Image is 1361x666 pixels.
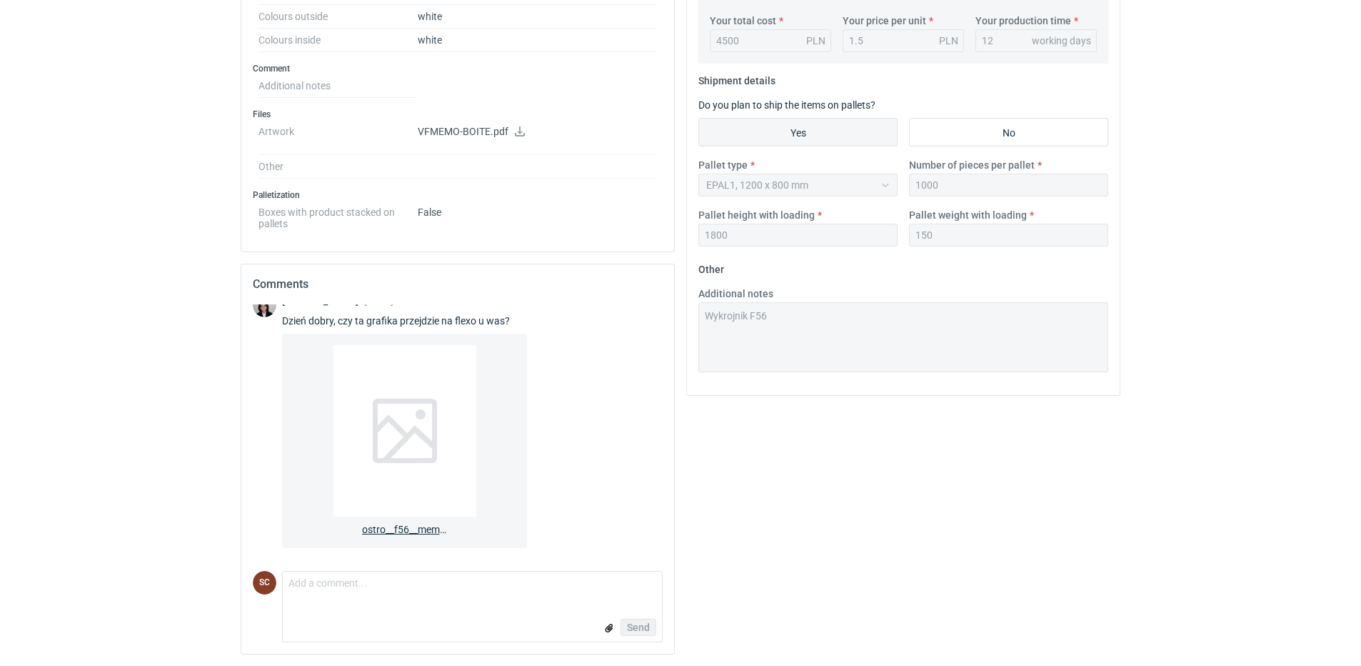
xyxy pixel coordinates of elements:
[258,201,418,229] dt: Boxes with product stacked on pallets
[806,34,825,48] div: PLN
[253,63,663,74] h3: Comment
[253,571,276,595] div: Sylwia Cichórz
[282,314,527,328] div: Dzień dobry, czy ta grafika przejdzie na flexo u was?
[627,622,650,632] span: Send
[621,619,656,636] button: Send
[418,201,657,229] dd: False
[418,29,657,52] dd: white
[282,295,364,307] span: [PERSON_NAME]
[909,208,1027,222] label: Pallet weight with loading
[253,109,663,120] h3: Files
[258,120,418,155] dt: Artwork
[698,302,1108,372] textarea: Wykrojnik F56
[418,126,657,139] p: VFMEMO-BOITE.pdf
[698,208,815,222] label: Pallet height with loading
[258,74,418,98] dt: Additional notes
[909,158,1035,172] label: Number of pieces per pallet
[698,158,748,172] label: Pallet type
[362,517,448,537] span: ostro__f56__memo_jewelry_paris__MHVQ__d2250394__oR672399432.pdf
[698,69,775,86] legend: Shipment details
[975,14,1071,28] label: Your production time
[253,571,276,595] figcaption: SC
[282,334,527,548] a: ostro__f56__memo_jewelry_paris__MHVQ__d2250394__oR672399432.pdf
[418,5,657,29] dd: white
[698,99,875,111] label: Do you plan to ship the items on pallets?
[698,258,724,275] legend: Other
[258,5,418,29] dt: Colours outside
[1032,34,1091,48] div: working days
[698,287,773,301] label: Additional notes
[253,294,276,317] img: Sebastian Markut
[843,14,926,28] label: Your price per unit
[258,155,418,179] dt: Other
[939,34,958,48] div: PLN
[258,29,418,52] dt: Colours inside
[364,295,434,307] span: [DATE] 14:55:08
[253,189,663,201] h3: Palletization
[710,14,776,28] label: Your total cost
[253,276,663,293] h2: Comments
